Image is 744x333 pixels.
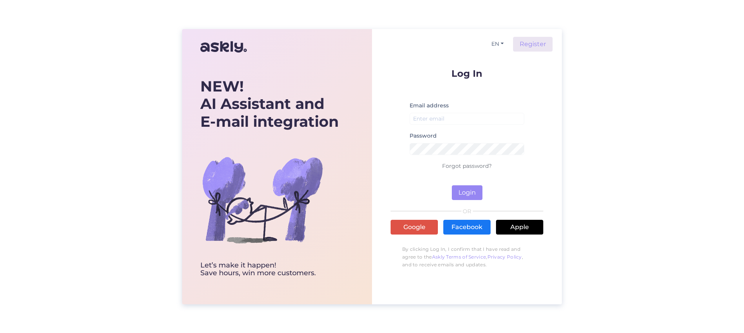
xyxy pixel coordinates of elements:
input: Enter email [410,113,524,125]
span: OR [462,209,473,214]
p: Log In [391,69,543,78]
a: Google [391,220,438,235]
a: Apple [496,220,543,235]
img: Askly [200,38,247,56]
a: Privacy Policy [487,254,522,260]
label: Password [410,132,437,140]
label: Email address [410,102,449,110]
div: Let’s make it happen! Save hours, win more customers. [200,262,339,277]
img: bg-askly [200,138,324,262]
button: Login [452,185,482,200]
p: By clicking Log In, I confirm that I have read and agree to the , , and to receive emails and upd... [391,242,543,273]
a: Askly Terms of Service [432,254,486,260]
a: Forgot password? [442,162,492,169]
div: AI Assistant and E-mail integration [200,78,339,131]
b: NEW! [200,77,244,95]
button: EN [488,38,507,50]
a: Register [513,37,553,52]
a: Facebook [443,220,491,235]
